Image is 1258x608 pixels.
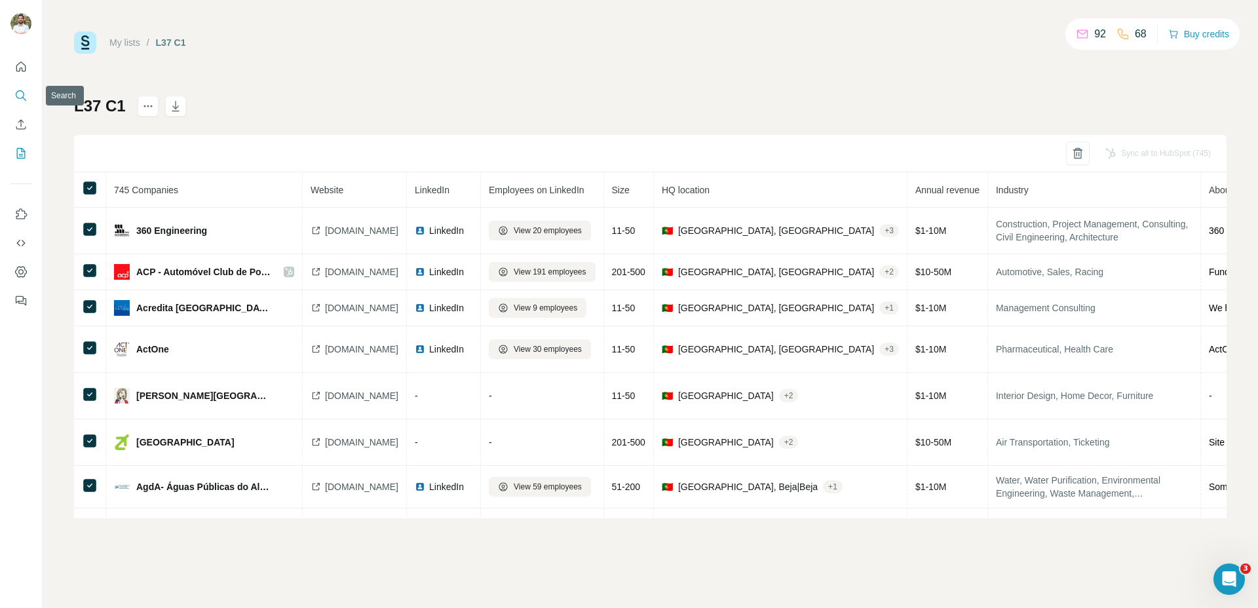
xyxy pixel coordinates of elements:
[489,437,492,447] span: -
[612,344,636,354] span: 11-50
[325,389,398,402] span: [DOMAIN_NAME]
[678,265,874,278] span: [GEOGRAPHIC_DATA], [GEOGRAPHIC_DATA]
[114,300,130,316] img: company-logo
[662,224,673,237] span: 🇵🇹
[114,185,178,195] span: 745 Companies
[10,231,31,255] button: Use Surfe API
[612,390,636,401] span: 11-50
[915,437,951,447] span: $ 10-50M
[114,341,130,357] img: company-logo
[415,225,425,236] img: LinkedIn logo
[996,343,1192,356] span: Pharmaceutical, Health Care
[879,225,899,237] div: + 3
[10,84,31,107] button: Search
[612,185,630,195] span: Size
[10,289,31,313] button: Feedback
[996,301,1192,314] span: Management Consulting
[915,390,946,401] span: $ 1-10M
[415,482,425,492] img: LinkedIn logo
[514,343,582,355] span: View 30 employees
[489,339,591,359] button: View 30 employees
[325,224,398,237] span: [DOMAIN_NAME]
[662,265,673,278] span: 🇵🇹
[429,224,464,237] span: LinkedIn
[114,479,130,495] img: company-logo
[915,482,946,492] span: $ 1-10M
[114,264,130,280] img: company-logo
[489,390,492,401] span: -
[109,37,140,48] a: My lists
[325,265,398,278] span: [DOMAIN_NAME]
[514,481,582,493] span: View 59 employees
[662,436,673,449] span: 🇵🇹
[147,36,149,49] li: /
[879,343,899,355] div: + 3
[1168,25,1229,43] button: Buy credits
[489,477,591,497] button: View 59 employees
[136,301,271,314] span: Acredita [GEOGRAPHIC_DATA]
[1240,563,1251,574] span: 3
[662,480,673,493] span: 🇵🇹
[1209,390,1212,401] span: -
[489,298,586,318] button: View 9 employees
[325,480,398,493] span: [DOMAIN_NAME]
[114,434,130,450] img: company-logo
[662,185,710,195] span: HQ location
[612,225,636,236] span: 11-50
[662,389,673,402] span: 🇵🇹
[612,303,636,313] span: 11-50
[415,267,425,277] img: LinkedIn logo
[1213,563,1245,595] iframe: Intercom live chat
[879,266,899,278] div: + 2
[915,303,946,313] span: $ 1-10M
[1094,26,1106,42] p: 92
[136,480,271,493] span: AgdA- Águas Públicas do Alentejo S.A.
[415,185,449,195] span: LinkedIn
[415,437,418,447] span: -
[489,185,584,195] span: Employees on LinkedIn
[429,265,464,278] span: LinkedIn
[114,388,130,404] img: company-logo
[136,343,169,356] span: ActOne
[10,55,31,79] button: Quick start
[74,96,126,117] h1: L37 C1
[136,436,235,449] span: [GEOGRAPHIC_DATA]
[325,301,398,314] span: [DOMAIN_NAME]
[10,13,31,34] img: Avatar
[662,301,673,314] span: 🇵🇹
[138,96,159,117] button: actions
[136,224,207,237] span: 360 Engineering
[429,343,464,356] span: LinkedIn
[779,436,799,448] div: + 2
[996,218,1192,244] span: Construction, Project Management, Consulting, Civil Engineering, Architecture
[612,267,645,277] span: 201-500
[489,262,596,282] button: View 191 employees
[996,436,1192,449] span: Air Transportation, Ticketing
[678,436,774,449] span: [GEOGRAPHIC_DATA]
[10,260,31,284] button: Dashboard
[10,142,31,165] button: My lists
[678,343,874,356] span: [GEOGRAPHIC_DATA], [GEOGRAPHIC_DATA]
[612,482,641,492] span: 51-200
[915,225,946,236] span: $ 1-10M
[612,437,645,447] span: 201-500
[779,390,799,402] div: + 2
[996,389,1192,402] span: Interior Design, Home Decor, Furniture
[136,389,271,402] span: [PERSON_NAME][GEOGRAPHIC_DATA]
[325,343,398,356] span: [DOMAIN_NAME]
[114,223,130,238] img: company-logo
[10,202,31,226] button: Use Surfe on LinkedIn
[415,303,425,313] img: LinkedIn logo
[156,36,186,49] div: L37 C1
[514,225,582,237] span: View 20 employees
[514,302,577,314] span: View 9 employees
[136,265,271,278] span: ACP - Automóvel Club de Portugal
[678,301,874,314] span: [GEOGRAPHIC_DATA], [GEOGRAPHIC_DATA]
[678,389,774,402] span: [GEOGRAPHIC_DATA]
[678,480,818,493] span: [GEOGRAPHIC_DATA], Beja|Beja
[489,221,591,240] button: View 20 employees
[514,266,586,278] span: View 191 employees
[74,31,96,54] img: Surfe Logo
[429,301,464,314] span: LinkedIn
[915,344,946,354] span: $ 1-10M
